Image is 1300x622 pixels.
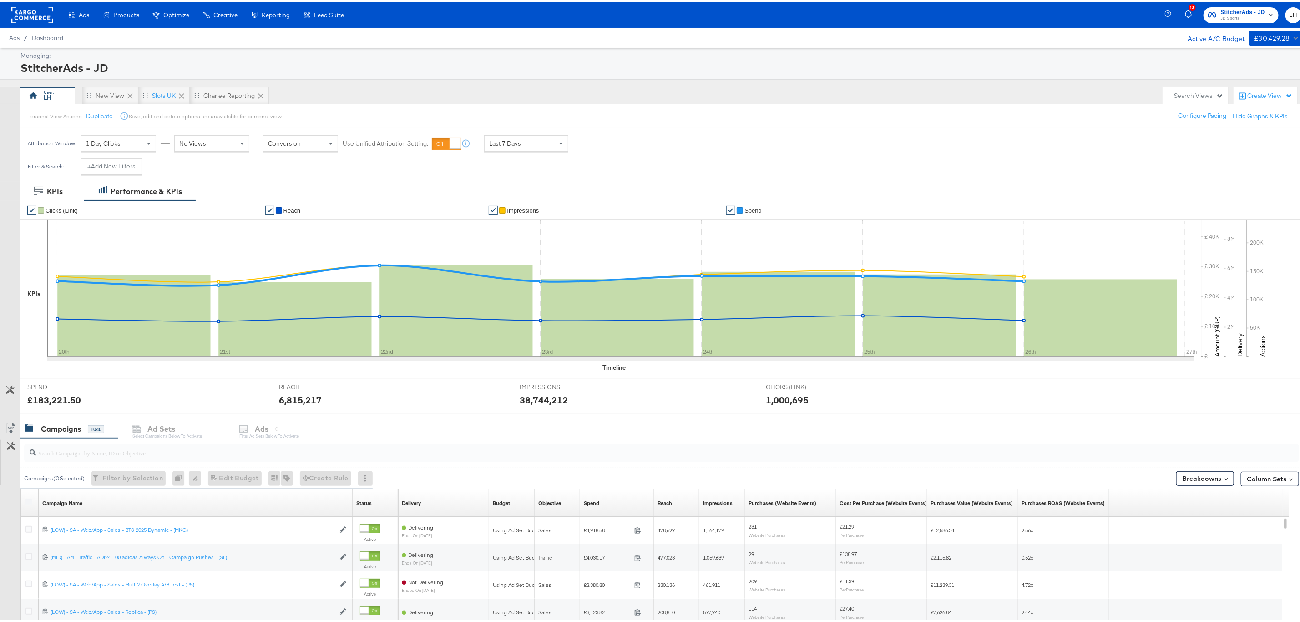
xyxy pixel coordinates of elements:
[931,525,954,531] span: £12,586.34
[658,552,675,559] span: 477,023
[931,579,954,586] span: £11,239.31
[489,137,521,145] span: Last 7 Days
[538,579,551,586] span: Sales
[840,530,864,535] sub: Per Purchase
[360,616,380,622] label: Active
[749,576,757,582] span: 209
[584,497,599,505] div: Spend
[27,161,64,168] div: Filter & Search:
[262,9,290,16] span: Reporting
[840,521,854,528] span: £21.29
[658,607,675,613] span: 208,810
[20,32,32,39] span: /
[584,497,599,505] a: The total amount spent to date.
[584,525,631,531] span: £4,918.58
[493,497,510,505] div: Budget
[931,497,1013,505] div: Purchases Value (Website Events)
[1233,110,1288,118] button: Hide Graphs & KPIs
[96,89,124,98] div: New View
[9,32,20,39] span: Ads
[840,585,864,590] sub: Per Purchase
[86,110,113,118] button: Duplicate
[111,184,182,194] div: Performance & KPIs
[129,111,282,118] div: Save, edit and delete options are unavailable for personal view.
[20,49,1299,58] div: Managing:
[507,205,539,212] span: Impressions
[283,205,301,212] span: Reach
[402,558,433,563] sub: ends on [DATE]
[840,548,857,555] span: £138.97
[1213,314,1221,354] text: Amount (GBP)
[113,9,139,16] span: Products
[703,552,724,559] span: 1,059,639
[408,522,433,529] span: Delivering
[749,557,785,563] sub: Website Purchases
[356,497,372,505] div: Status
[1221,5,1265,15] span: StitcherAds - JD
[42,497,82,505] a: Your campaign name.
[703,525,724,531] span: 1,164,179
[20,58,1299,73] div: StitcherAds - JD
[703,497,733,505] div: Impressions
[172,469,189,484] div: 0
[840,576,854,582] span: £11.39
[213,9,238,16] span: Creative
[81,156,142,173] button: +Add New Filters
[51,579,335,586] a: (LOW) - SA - Web/App - Sales - Mult 2 Overlay A/B Test - (PS)
[27,381,96,389] span: SPEND
[749,603,757,610] span: 114
[268,137,301,145] span: Conversion
[538,607,551,613] span: Sales
[1289,8,1298,18] span: LH
[1236,331,1244,354] text: Delivery
[265,204,274,213] a: ✔
[1184,4,1199,22] button: 13
[279,391,322,404] div: 6,815,217
[402,531,433,536] sub: ends on [DATE]
[51,524,335,532] a: (LOW) - SA - Web/App - Sales - BTS 2025 Dynamic - (MKG)
[749,497,816,505] div: Purchases (Website Events)
[51,606,335,613] div: (LOW) - SA - Web/App - Sales - Replica - (PS)
[840,497,927,505] div: Cost Per Purchase (Website Events)
[658,497,672,505] a: The number of people your ad was served to.
[402,497,421,505] div: Delivery
[1174,89,1224,98] div: Search Views
[27,204,36,213] a: ✔
[538,497,561,505] div: Objective
[1022,497,1105,505] div: Purchases ROAS (Website Events)
[766,391,809,404] div: 1,000,695
[152,89,176,98] div: Slots UK
[1241,469,1299,484] button: Column Sets
[493,607,543,614] div: Using Ad Set Budget
[1022,552,1033,559] span: 0.52x
[88,423,104,431] div: 1040
[931,552,951,559] span: £2,115.82
[749,497,816,505] a: The number of times a purchase was made tracked by your Custom Audience pixel on your website aft...
[1247,89,1293,98] div: Create View
[538,497,561,505] a: Your campaign's objective.
[36,438,1179,456] input: Search Campaigns by Name, ID or Objective
[163,9,189,16] span: Optimize
[360,561,380,567] label: Active
[658,579,675,586] span: 230,136
[194,91,199,96] div: Drag to reorder tab
[1259,333,1267,354] text: Actions
[1204,5,1279,21] button: StitcherAds - JDJD Sports
[51,551,335,559] a: (MID) - AM - Traffic - ADI24-100 adidas Always On - Campaign Pushes - (SF)
[1178,29,1245,42] div: Active A/C Budget
[51,606,335,614] a: (LOW) - SA - Web/App - Sales - Replica - (PS)
[744,205,762,212] span: Spend
[584,552,631,559] span: £4,030.17
[538,552,552,559] span: Traffic
[408,549,433,556] span: Delivering
[356,497,372,505] a: Shows the current state of your Ad Campaign.
[703,579,720,586] span: 461,911
[402,586,443,591] sub: ended on [DATE]
[408,607,433,613] span: Delivering
[493,525,543,532] div: Using Ad Set Budget
[658,497,672,505] div: Reach
[27,391,81,404] div: £183,221.50
[79,9,89,16] span: Ads
[703,607,720,613] span: 577,740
